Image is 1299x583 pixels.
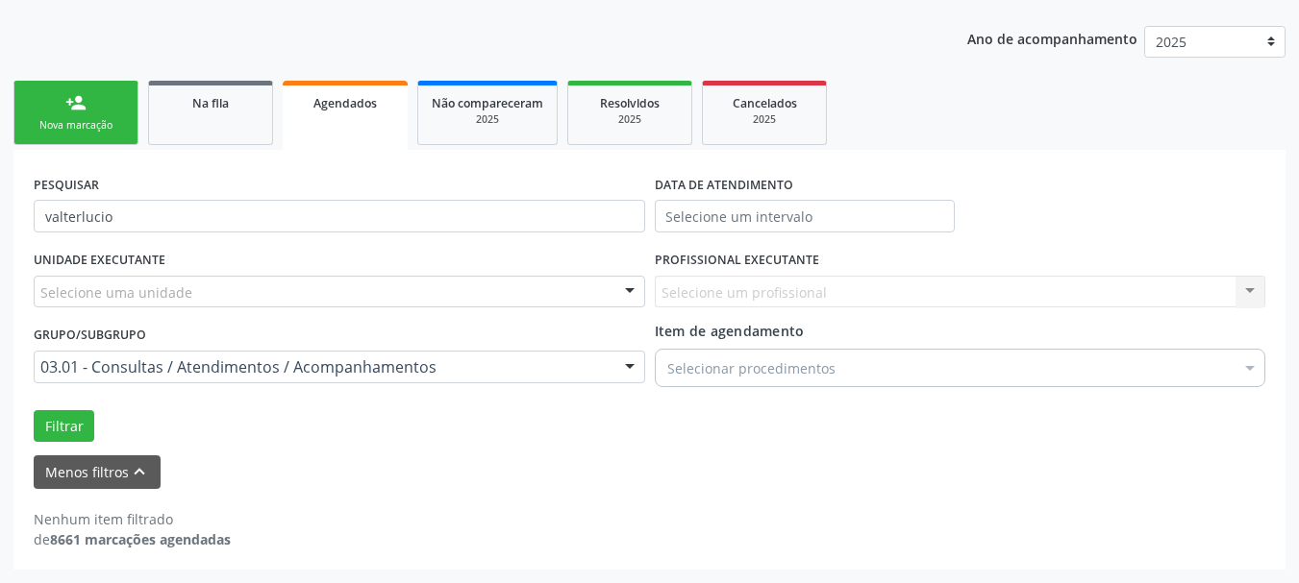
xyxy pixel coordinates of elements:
[34,321,146,351] label: Grupo/Subgrupo
[733,95,797,111] span: Cancelados
[432,112,543,127] div: 2025
[655,200,956,232] input: Selecione um intervalo
[40,282,192,303] span: Selecione uma unidade
[40,357,606,377] span: 03.01 - Consultas / Atendimentos / Acompanhamentos
[967,26,1137,50] p: Ano de acompanhamento
[655,246,819,276] label: PROFISSIONAL EXECUTANTE
[50,530,231,548] strong: 8661 marcações agendadas
[28,118,124,133] div: Nova marcação
[432,95,543,111] span: Não compareceram
[600,95,660,111] span: Resolvidos
[34,509,231,529] div: Nenhum item filtrado
[716,112,812,127] div: 2025
[129,461,150,482] i: keyboard_arrow_up
[65,92,87,113] div: person_add
[34,170,99,200] label: PESQUISAR
[34,246,165,276] label: UNIDADE EXECUTANTE
[192,95,229,111] span: Na fila
[34,529,231,549] div: de
[582,112,678,127] div: 2025
[667,358,836,378] span: Selecionar procedimentos
[313,95,377,111] span: Agendados
[34,410,94,443] button: Filtrar
[655,170,793,200] label: DATA DE ATENDIMENTO
[655,322,805,340] span: Item de agendamento
[34,200,645,232] input: Nome, CNS
[34,455,161,489] button: Menos filtroskeyboard_arrow_up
